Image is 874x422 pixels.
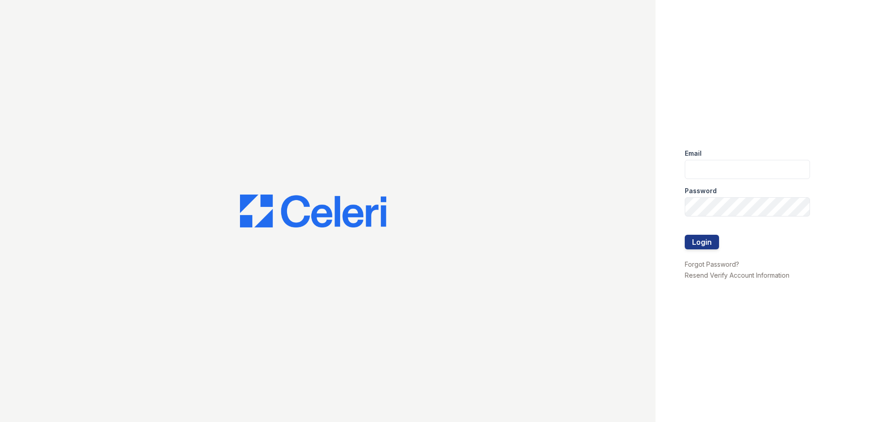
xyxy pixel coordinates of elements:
[685,260,739,268] a: Forgot Password?
[240,195,386,227] img: CE_Logo_Blue-a8612792a0a2168367f1c8372b55b34899dd931a85d93a1a3d3e32e68fde9ad4.png
[685,149,702,158] label: Email
[685,186,717,195] label: Password
[685,271,789,279] a: Resend Verify Account Information
[685,235,719,249] button: Login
